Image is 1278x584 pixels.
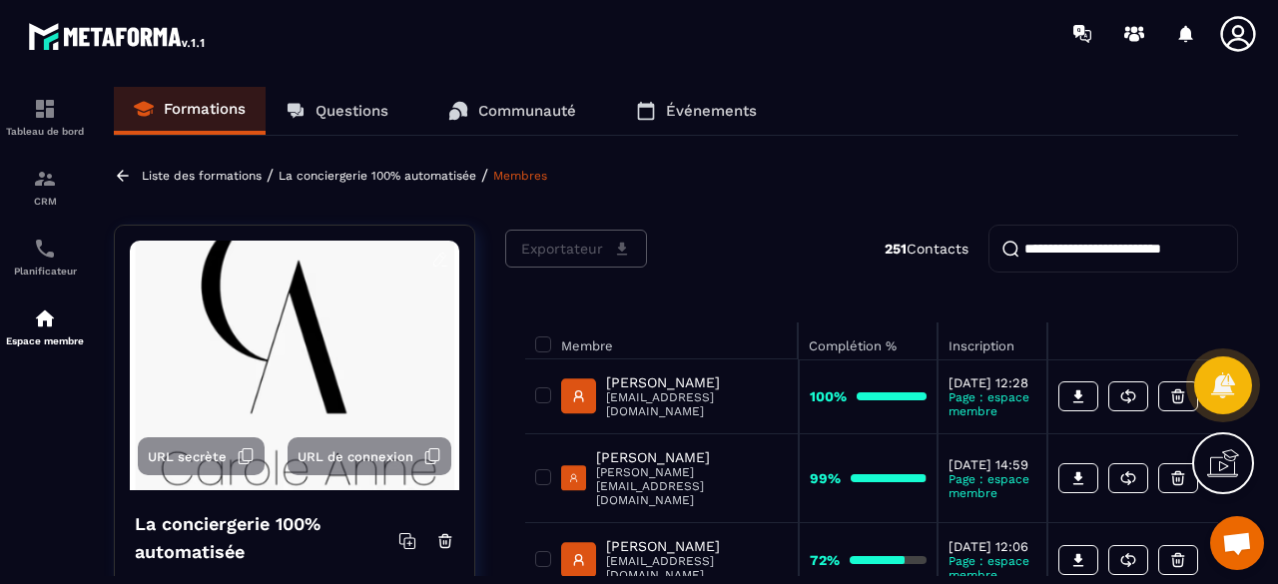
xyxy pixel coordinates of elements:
img: background [130,241,459,490]
span: URL secrète [148,449,227,464]
th: Inscription [938,322,1047,359]
a: schedulerschedulerPlanificateur [5,222,85,292]
span: / [481,166,488,185]
button: URL secrète [138,437,265,475]
strong: 72% [810,552,840,568]
a: Ouvrir le chat [1210,516,1264,570]
img: scheduler [33,237,57,261]
p: Communauté [478,102,576,120]
p: Page : espace membre [949,390,1036,418]
a: Communauté [428,87,596,135]
p: [PERSON_NAME] [606,374,788,390]
p: Espace membre [5,335,85,346]
p: [DATE] 12:28 [949,375,1036,390]
strong: 99% [810,470,841,486]
strong: 100% [810,388,847,404]
th: Complétion % [799,322,938,359]
p: [EMAIL_ADDRESS][DOMAIN_NAME] [606,554,788,582]
a: Membres [493,169,547,183]
p: Événements [666,102,757,120]
img: formation [33,97,57,121]
a: [PERSON_NAME][EMAIL_ADDRESS][DOMAIN_NAME] [561,538,788,582]
th: Membre [525,322,799,359]
a: Questions [266,87,408,135]
p: Page : espace membre [949,554,1036,582]
p: Formations [164,100,246,118]
a: Événements [616,87,777,135]
p: [DATE] 14:59 [949,457,1036,472]
img: formation [33,167,57,191]
a: automationsautomationsEspace membre [5,292,85,361]
p: [DATE] 12:06 [949,539,1036,554]
a: Formations [114,87,266,135]
p: Page : espace membre [949,472,1036,500]
p: Planificateur [5,266,85,277]
p: Questions [316,102,388,120]
p: Tableau de bord [5,126,85,137]
a: La conciergerie 100% automatisée [279,169,476,183]
p: CRM [5,196,85,207]
span: / [267,166,274,185]
a: formationformationTableau de bord [5,82,85,152]
a: [PERSON_NAME][EMAIL_ADDRESS][DOMAIN_NAME] [561,374,788,418]
p: [PERSON_NAME] [596,449,788,465]
a: formationformationCRM [5,152,85,222]
button: URL de connexion [288,437,451,475]
strong: 251 [885,241,907,257]
a: Liste des formations [142,169,262,183]
a: [PERSON_NAME][PERSON_NAME][EMAIL_ADDRESS][DOMAIN_NAME] [561,449,788,507]
h4: La conciergerie 100% automatisée [135,510,398,566]
p: [EMAIL_ADDRESS][DOMAIN_NAME] [606,390,788,418]
p: [PERSON_NAME] [606,538,788,554]
p: Contacts [885,241,968,257]
p: [PERSON_NAME][EMAIL_ADDRESS][DOMAIN_NAME] [596,465,788,507]
img: automations [33,306,57,330]
span: URL de connexion [298,449,413,464]
img: logo [28,18,208,54]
